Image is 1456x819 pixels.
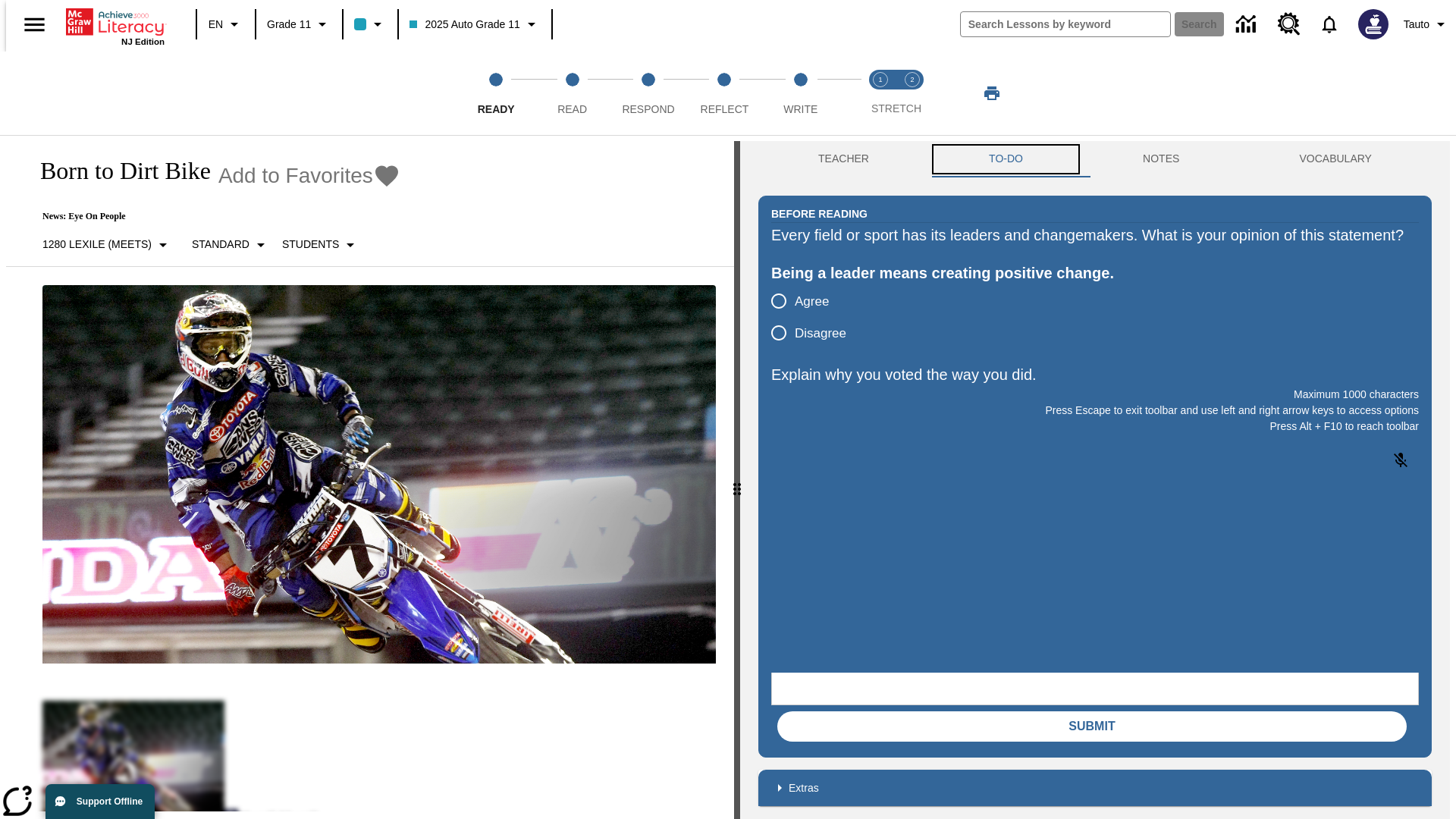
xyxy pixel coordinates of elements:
[771,419,1419,435] p: Press Alt + F10 to reach toolbar
[528,52,616,135] button: Read step 2 of 5
[557,103,587,115] span: Read
[771,403,1419,419] p: Press Escape to exit toolbar and use left and right arrow keys to access options
[218,164,373,188] span: Add to Favorites
[261,11,337,38] button: Grade: Grade 11, Select a grade
[403,11,546,38] button: Class: 2025 Auto Grade 11, Select your class
[1382,442,1419,479] button: Click to activate and allow voice recognition
[42,285,716,664] img: Motocross racer James Stewart flies through the air on his dirt bike.
[1227,4,1269,45] a: Data Center
[1358,9,1389,39] img: Avatar
[771,362,1419,387] p: Explain why you voted the way you did.
[758,141,1432,177] div: Instructional Panel Tabs
[968,80,1016,107] button: Print
[1310,5,1349,44] a: Notifications
[6,12,221,26] body: Explain why you voted the way you did. Maximum 1000 characters Press Alt + F10 to reach toolbar P...
[771,285,858,349] div: poll
[701,103,749,115] span: Reflect
[218,162,400,189] button: Add to Favorites - Born to Dirt Bike
[452,52,540,135] button: Ready step 1 of 5
[680,52,768,135] button: Reflect step 4 of 5
[1404,17,1429,33] span: Tauto
[1269,4,1310,45] a: Resource Center, Will open in new tab
[878,76,882,83] text: 1
[276,231,366,259] button: Select Student
[771,261,1419,285] div: Being a leader means creating positive change.
[192,237,249,253] p: Standard
[929,141,1083,177] button: TO-DO
[282,237,339,253] p: Students
[758,141,929,177] button: Teacher
[12,2,57,47] button: Open side menu
[734,141,740,819] div: Press Enter or Spacebar and then press right and left arrow keys to move the slider
[758,770,1432,806] div: Extras
[910,76,914,83] text: 2
[622,103,674,115] span: Respond
[771,206,868,222] h2: Before Reading
[604,52,692,135] button: Respond step 3 of 5
[871,102,921,115] span: STRETCH
[209,17,223,33] span: EN
[783,103,817,115] span: Write
[789,780,819,796] p: Extras
[1349,5,1398,44] button: Select a new avatar
[890,52,934,135] button: Stretch Respond step 2 of 2
[795,292,829,312] span: Agree
[66,5,165,46] div: Home
[961,12,1170,36] input: search field
[24,211,400,222] p: News: Eye On People
[771,223,1419,247] div: Every field or sport has its leaders and changemakers. What is your opinion of this statement?
[45,784,155,819] button: Support Offline
[77,796,143,807] span: Support Offline
[771,387,1419,403] p: Maximum 1000 characters
[858,52,902,135] button: Stretch Read step 1 of 2
[267,17,311,33] span: Grade 11
[1239,141,1432,177] button: VOCABULARY
[36,231,178,259] button: Select Lexile, 1280 Lexile (Meets)
[757,52,845,135] button: Write step 5 of 5
[478,103,515,115] span: Ready
[777,711,1407,742] button: Submit
[795,324,846,344] span: Disagree
[1398,11,1456,38] button: Profile/Settings
[202,11,250,38] button: Language: EN, Select a language
[121,37,165,46] span: NJ Edition
[6,141,734,811] div: reading
[24,157,211,185] h1: Born to Dirt Bike
[186,231,276,259] button: Scaffolds, Standard
[348,11,393,38] button: Class color is light blue. Change class color
[409,17,519,33] span: 2025 Auto Grade 11
[740,141,1450,819] div: activity
[1083,141,1239,177] button: NOTES
[42,237,152,253] p: 1280 Lexile (Meets)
